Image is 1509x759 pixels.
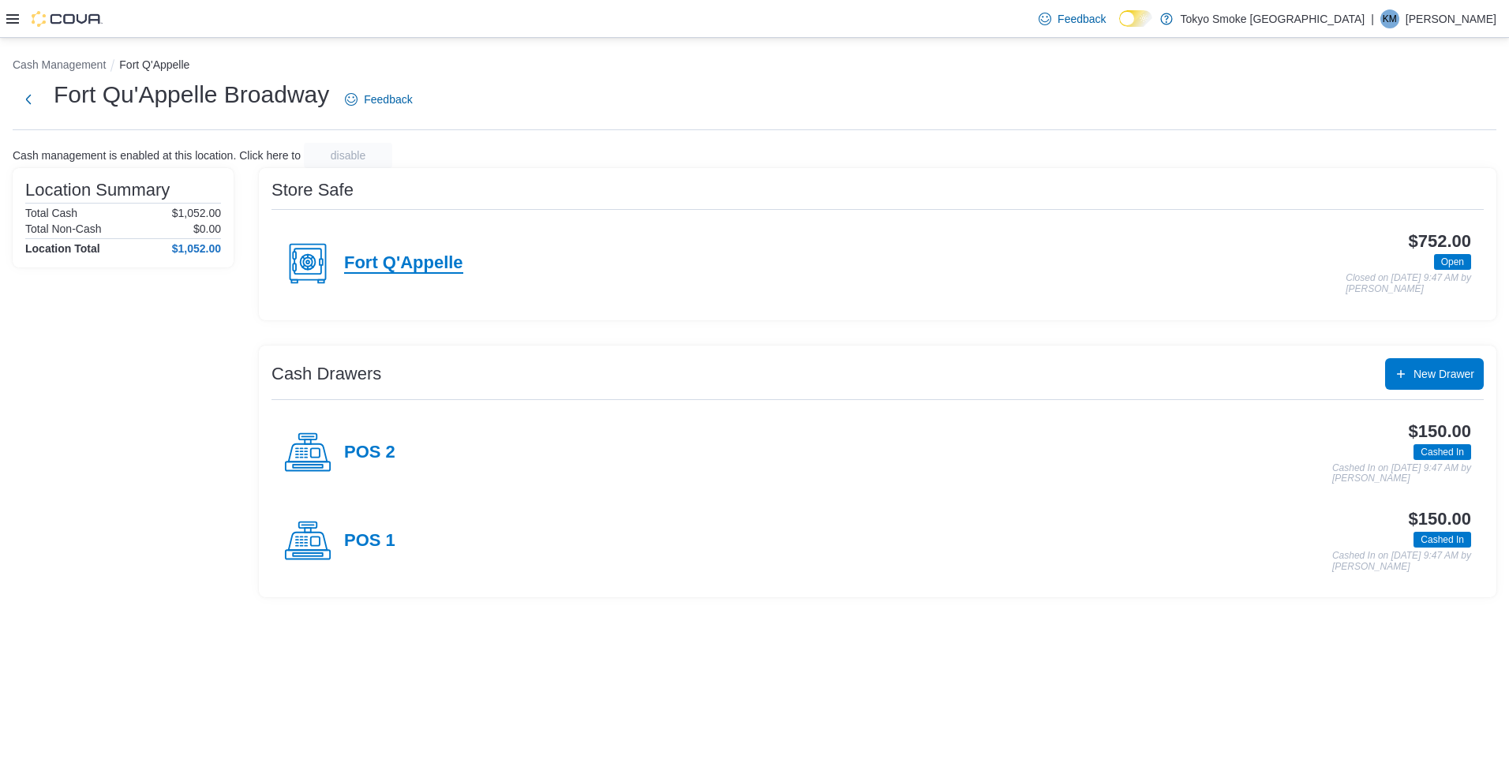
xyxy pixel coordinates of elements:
button: disable [304,143,392,168]
button: Cash Management [13,58,106,71]
h4: Fort Q'Appelle [344,253,463,274]
button: New Drawer [1385,358,1484,390]
span: Feedback [1058,11,1106,27]
h3: $752.00 [1409,232,1471,251]
h4: $1,052.00 [172,242,221,255]
h6: Total Non-Cash [25,222,102,235]
h3: Cash Drawers [271,365,381,383]
p: | [1371,9,1374,28]
button: Fort Q'Appelle [119,58,189,71]
p: $0.00 [193,222,221,235]
span: New Drawer [1414,366,1474,382]
span: Open [1434,254,1471,270]
p: Tokyo Smoke [GEOGRAPHIC_DATA] [1181,9,1365,28]
p: Cash management is enabled at this location. Click here to [13,149,301,162]
h4: POS 2 [344,443,395,463]
button: Next [13,84,44,115]
h1: Fort Qu'Appelle Broadway [54,79,329,110]
span: Cashed In [1421,445,1464,459]
p: Cashed In on [DATE] 9:47 AM by [PERSON_NAME] [1332,551,1471,572]
h3: $150.00 [1409,510,1471,529]
p: Cashed In on [DATE] 9:47 AM by [PERSON_NAME] [1332,463,1471,484]
div: Kory McNabb [1380,9,1399,28]
nav: An example of EuiBreadcrumbs [13,57,1496,76]
span: Dark Mode [1119,27,1120,28]
a: Feedback [1032,3,1112,35]
h3: $150.00 [1409,422,1471,441]
span: disable [331,148,365,163]
span: Open [1441,255,1464,269]
h3: Store Safe [271,181,354,200]
h3: Location Summary [25,181,170,200]
input: Dark Mode [1119,10,1152,27]
h6: Total Cash [25,207,77,219]
span: Cashed In [1421,533,1464,547]
span: Feedback [364,92,412,107]
h4: Location Total [25,242,100,255]
p: [PERSON_NAME] [1406,9,1496,28]
p: Closed on [DATE] 9:47 AM by [PERSON_NAME] [1346,273,1471,294]
span: Cashed In [1414,444,1471,460]
h4: POS 1 [344,531,395,551]
span: Cashed In [1414,532,1471,548]
span: KM [1383,9,1397,28]
p: $1,052.00 [172,207,221,219]
img: Cova [32,11,103,27]
a: Feedback [339,84,418,115]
